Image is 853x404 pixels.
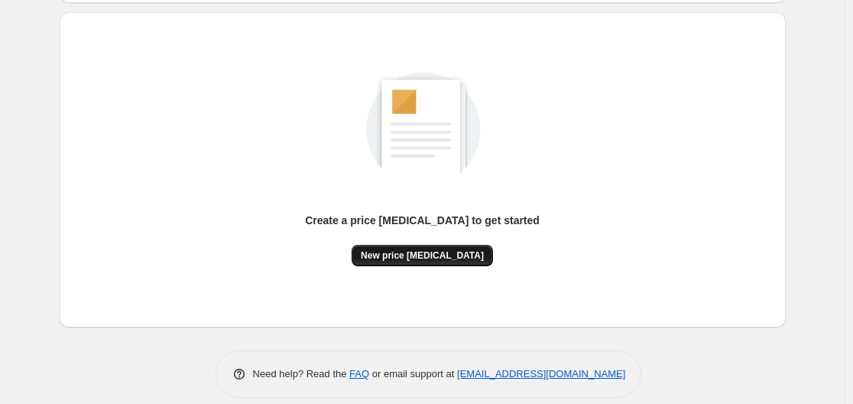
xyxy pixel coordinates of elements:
[253,368,350,380] span: Need help? Read the
[369,368,457,380] span: or email support at
[305,213,540,228] p: Create a price [MEDICAL_DATA] to get started
[352,245,493,266] button: New price [MEDICAL_DATA]
[349,368,369,380] a: FAQ
[457,368,625,380] a: [EMAIL_ADDRESS][DOMAIN_NAME]
[361,249,484,262] span: New price [MEDICAL_DATA]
